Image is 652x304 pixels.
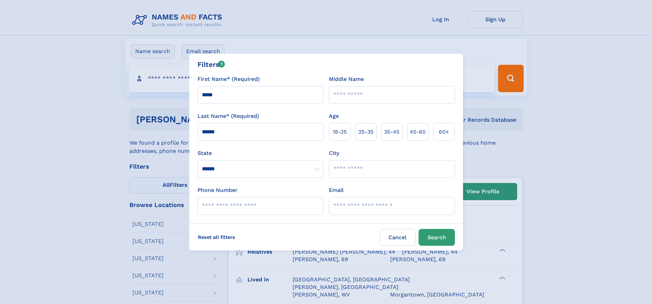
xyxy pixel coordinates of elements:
[197,149,323,157] label: State
[193,229,240,245] label: Reset all filters
[419,229,455,246] button: Search
[410,128,426,136] span: 45‑60
[384,128,399,136] span: 35‑45
[329,186,344,194] label: Email
[197,75,260,83] label: First Name* (Required)
[329,149,339,157] label: City
[329,112,339,120] label: Age
[333,128,347,136] span: 18‑25
[197,112,259,120] label: Last Name* (Required)
[197,186,238,194] label: Phone Number
[197,59,225,70] div: Filters
[358,128,373,136] span: 25‑35
[329,75,364,83] label: Middle Name
[380,229,416,246] label: Cancel
[439,128,449,136] span: 60+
